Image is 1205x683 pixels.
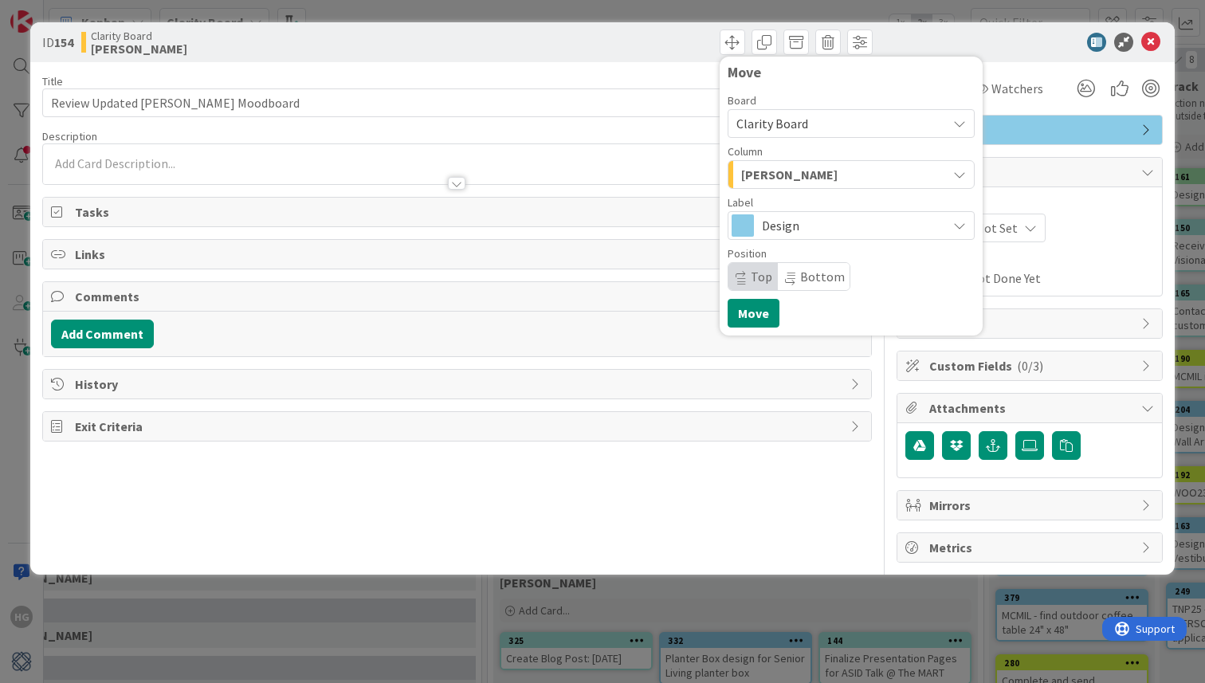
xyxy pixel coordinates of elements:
[929,538,1133,557] span: Metrics
[929,356,1133,375] span: Custom Fields
[75,202,842,222] span: Tasks
[51,320,154,348] button: Add Comment
[929,120,1133,139] span: Design
[929,314,1133,333] span: Block
[905,250,1154,267] span: Actual Dates
[736,116,808,131] span: Clarity Board
[91,29,187,42] span: Clarity Board
[975,218,1018,237] span: Not Set
[42,88,872,117] input: type card name here...
[75,375,842,394] span: History
[929,398,1133,418] span: Attachments
[54,34,73,50] b: 154
[33,2,73,22] span: Support
[728,299,779,328] button: Move
[42,129,97,143] span: Description
[969,269,1041,288] span: Not Done Yet
[1017,358,1043,374] span: ( 0/3 )
[75,417,842,436] span: Exit Criteria
[762,214,939,237] span: Design
[42,33,73,52] span: ID
[42,74,63,88] label: Title
[905,195,1154,212] span: Planned Dates
[91,42,187,55] b: [PERSON_NAME]
[728,248,767,259] span: Position
[929,163,1133,182] span: Dates
[991,79,1043,98] span: Watchers
[728,146,763,157] span: Column
[728,197,753,208] span: Label
[728,160,975,189] button: [PERSON_NAME]
[728,65,975,80] div: Move
[741,164,838,185] span: [PERSON_NAME]
[728,95,756,106] span: Board
[75,287,842,306] span: Comments
[800,269,845,285] span: Bottom
[929,496,1133,515] span: Mirrors
[751,269,772,285] span: Top
[75,245,842,264] span: Links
